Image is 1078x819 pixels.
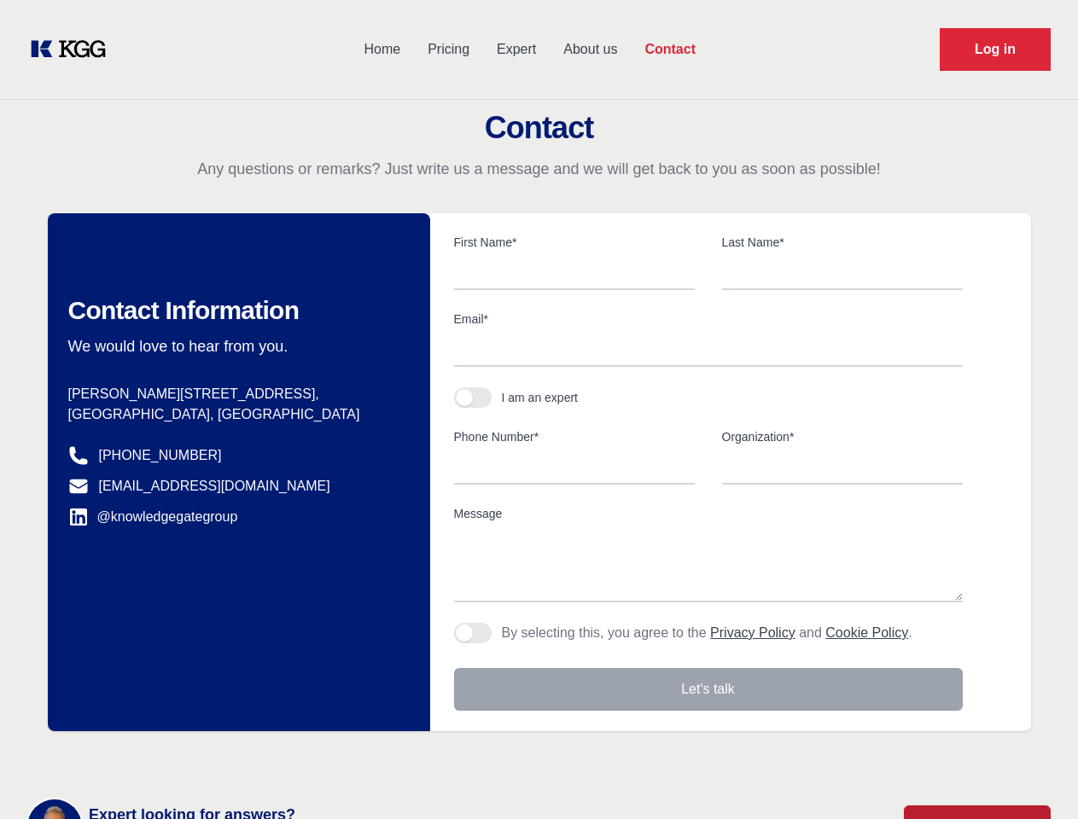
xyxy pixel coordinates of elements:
iframe: Chat Widget [993,737,1078,819]
a: [EMAIL_ADDRESS][DOMAIN_NAME] [99,476,330,497]
label: Message [454,505,963,522]
a: Contact [631,27,709,72]
p: [PERSON_NAME][STREET_ADDRESS], [68,384,403,404]
p: By selecting this, you agree to the and . [502,623,912,643]
a: Privacy Policy [710,625,795,640]
a: KOL Knowledge Platform: Talk to Key External Experts (KEE) [27,36,119,63]
button: Let's talk [454,668,963,711]
label: Organization* [722,428,963,445]
a: Cookie Policy [825,625,908,640]
a: Request Demo [940,28,1051,71]
a: Pricing [414,27,483,72]
label: First Name* [454,234,695,251]
div: I am an expert [502,389,579,406]
a: Expert [483,27,550,72]
a: @knowledgegategroup [68,507,238,527]
label: Last Name* [722,234,963,251]
h2: Contact Information [68,295,403,326]
a: [PHONE_NUMBER] [99,445,222,466]
label: Phone Number* [454,428,695,445]
label: Email* [454,311,963,328]
a: Home [350,27,414,72]
a: About us [550,27,631,72]
p: We would love to hear from you. [68,336,403,357]
p: Any questions or remarks? Just write us a message and we will get back to you as soon as possible! [20,159,1058,179]
h2: Contact [20,111,1058,145]
p: [GEOGRAPHIC_DATA], [GEOGRAPHIC_DATA] [68,404,403,425]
